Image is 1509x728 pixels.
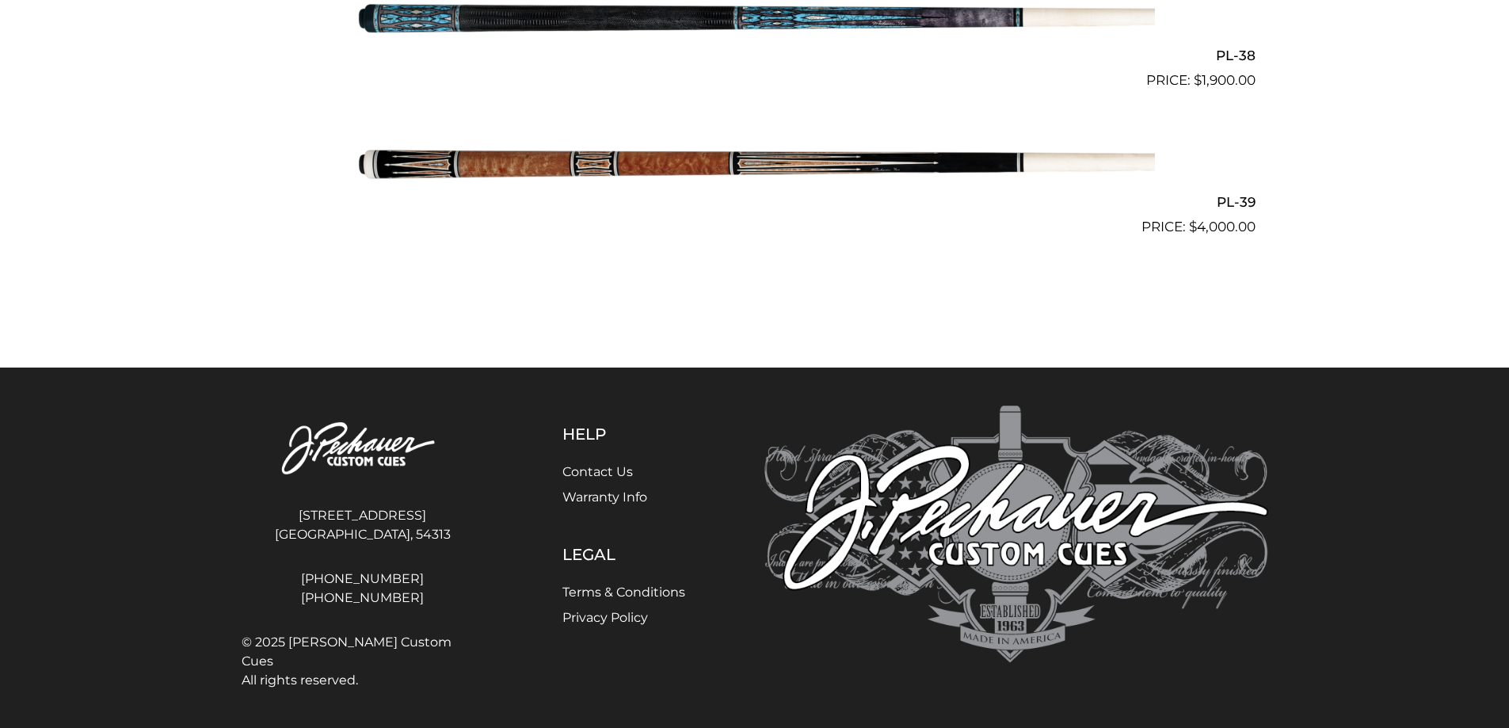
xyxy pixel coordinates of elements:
[562,464,633,479] a: Contact Us
[764,406,1268,663] img: Pechauer Custom Cues
[242,500,484,551] address: [STREET_ADDRESS] [GEOGRAPHIC_DATA], 54313
[562,610,648,625] a: Privacy Policy
[562,585,685,600] a: Terms & Conditions
[254,97,1256,237] a: PL-39 $4,000.00
[242,406,484,494] img: Pechauer Custom Cues
[242,589,484,608] a: [PHONE_NUMBER]
[562,545,685,564] h5: Legal
[242,633,484,690] span: © 2025 [PERSON_NAME] Custom Cues All rights reserved.
[355,97,1155,231] img: PL-39
[254,41,1256,71] h2: PL-38
[562,425,685,444] h5: Help
[562,490,647,505] a: Warranty Info
[242,570,484,589] a: [PHONE_NUMBER]
[1194,72,1256,88] bdi: 1,900.00
[1194,72,1202,88] span: $
[1189,219,1197,234] span: $
[1189,219,1256,234] bdi: 4,000.00
[254,187,1256,216] h2: PL-39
